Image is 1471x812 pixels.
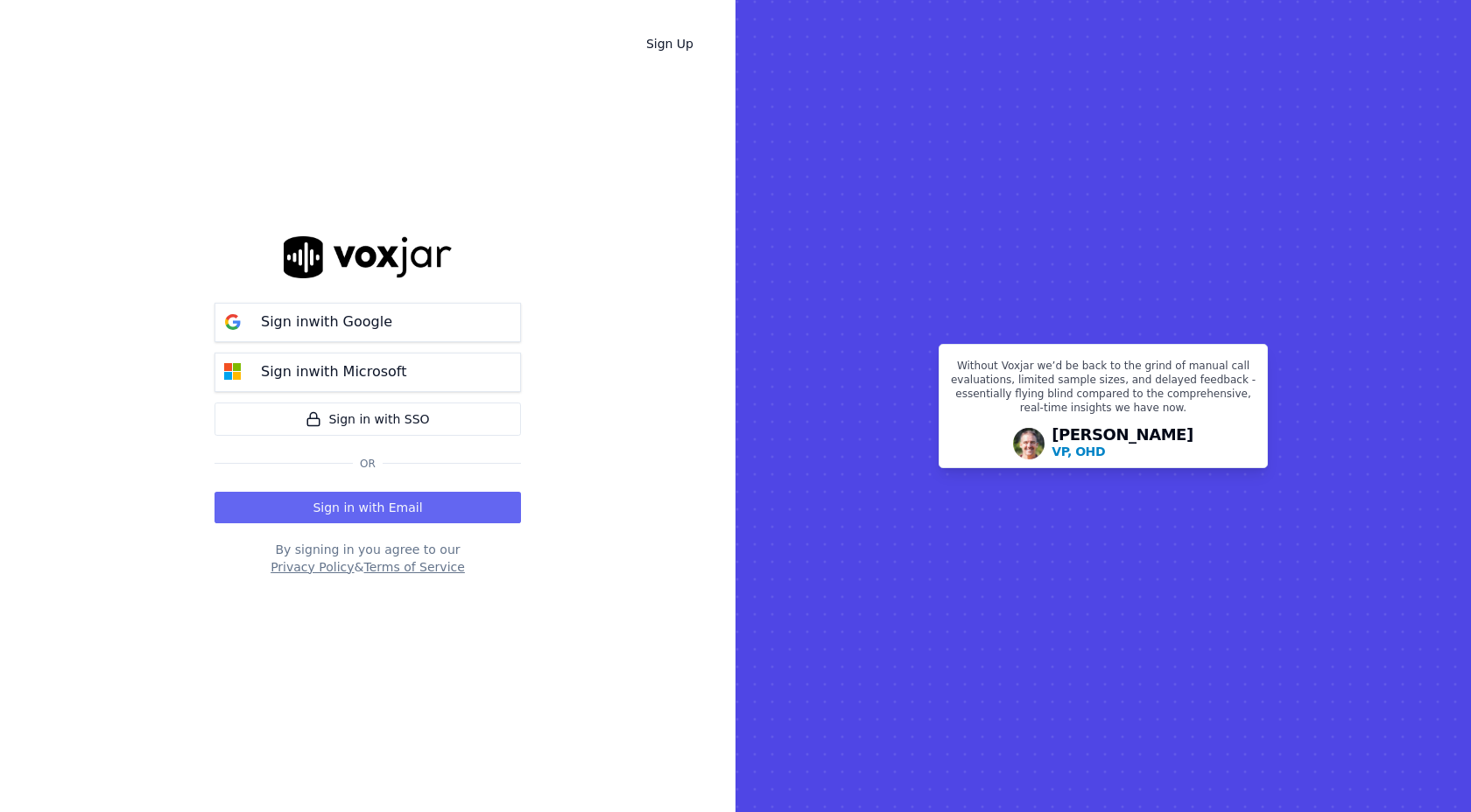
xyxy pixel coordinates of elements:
a: Sign Up [632,28,707,59]
button: Privacy Policy [271,558,354,576]
button: Sign inwith Google [215,303,521,342]
div: [PERSON_NAME] [1052,427,1193,460]
p: VP, OHD [1052,443,1105,460]
p: Sign in with Microsoft [261,361,406,382]
div: By signing in you agree to our & [215,541,521,576]
p: Sign in with Google [261,311,392,332]
img: Avatar [1013,428,1045,459]
p: Without Voxjar we’d be back to the grind of manual call evaluations, limited sample sizes, and de... [950,359,1256,422]
img: google Sign in button [215,304,250,339]
span: Or [353,457,383,471]
img: microsoft Sign in button [215,354,250,389]
img: logo [284,236,452,277]
a: Sign in with SSO [215,402,521,436]
button: Terms of Service [363,558,464,576]
button: Sign in with Email [215,492,521,523]
button: Sign inwith Microsoft [215,353,521,392]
